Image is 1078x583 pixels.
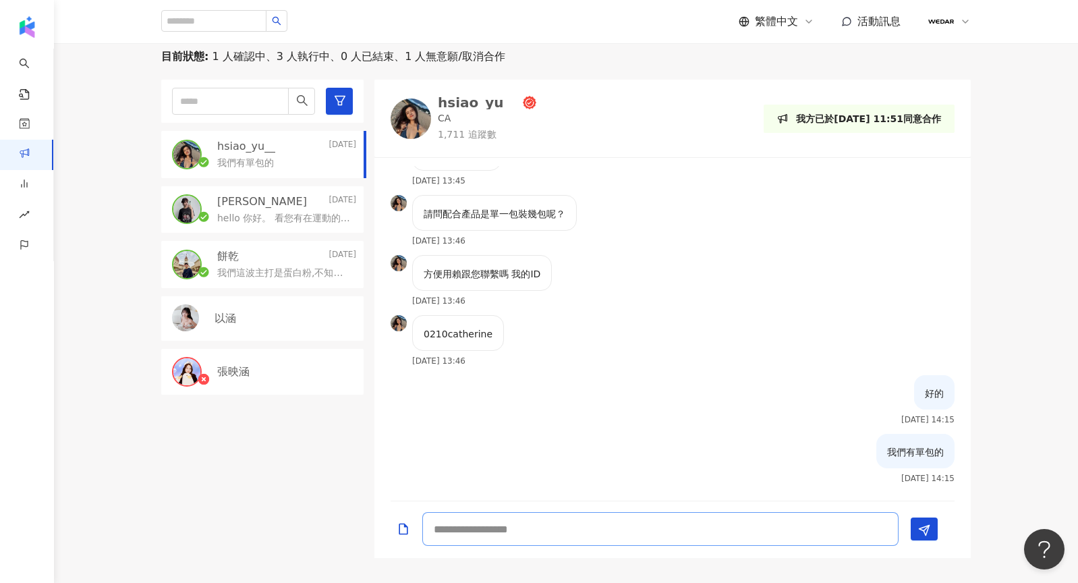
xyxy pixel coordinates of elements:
p: [DATE] 14:15 [901,415,955,424]
p: 我們有單包的 [217,157,274,170]
a: KOL Avatarhsiao_yu__CA1,711 追蹤數 [391,96,536,141]
span: rise [19,201,30,231]
span: 繁體中文 [755,14,798,29]
p: 以涵 [215,311,236,326]
p: [DATE] [329,139,356,154]
img: KOL Avatar [173,251,200,278]
p: [DATE] 13:46 [412,236,465,246]
span: search [296,94,308,107]
span: 1 人確認中、3 人執行中、0 人已結束、1 人無意願/取消合作 [208,49,505,64]
p: 0210catherine [424,327,492,341]
button: Send [911,518,938,540]
a: search [19,49,46,101]
img: 07016.png [928,9,954,34]
p: CA [438,112,451,126]
img: KOL Avatar [173,141,200,168]
button: Add a file [397,513,410,545]
p: hsiao_yu__ [217,139,275,154]
iframe: Help Scout Beacon - Open [1024,529,1065,570]
img: KOL Avatar [391,315,407,331]
p: [DATE] [329,194,356,209]
p: [DATE] 13:46 [412,296,465,306]
p: [DATE] 13:45 [412,176,465,186]
p: [DATE] 14:15 [901,474,955,483]
p: [DATE] 13:46 [412,356,465,366]
p: 方便用賴跟您聯繫嗎 我的ID [424,267,540,281]
span: filter [334,94,346,107]
p: 目前狀態 : [161,49,208,64]
p: 我方已於[DATE] 11:51同意合作 [796,111,941,126]
p: 我們有單包的 [887,445,944,460]
p: hello 你好。 看您有在運動的習慣,我們這波主打是蛋白粉非常適合您 不知道您會想要是以圖文分享還是影音分享呢？ 合作內容- 分享商品：小禎代言-全方位豌豆蛋白飲 合作方式：IG or FB ... [217,212,351,225]
span: search [272,16,281,26]
img: KOL Avatar [391,195,407,211]
p: [PERSON_NAME] [217,194,307,209]
p: 餅乾 [217,249,239,264]
img: KOL Avatar [391,99,431,139]
img: KOL Avatar [173,196,200,223]
p: 張映涵 [217,364,250,379]
p: 1,711 追蹤數 [438,128,536,142]
img: KOL Avatar [173,358,200,385]
div: hsiao_yu__ [438,96,517,109]
img: logo icon [16,16,38,38]
p: 好的 [925,386,944,401]
img: KOL Avatar [172,304,199,331]
img: KOL Avatar [391,255,407,271]
p: 請問配合產品是單一包裝幾包呢？ [424,206,565,221]
p: [DATE] [329,249,356,264]
p: 我們這波主打是蛋白粉,不知道您會想要是以圖文分享還是影音分享呢？ [217,267,351,280]
span: 活動訊息 [857,15,901,28]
